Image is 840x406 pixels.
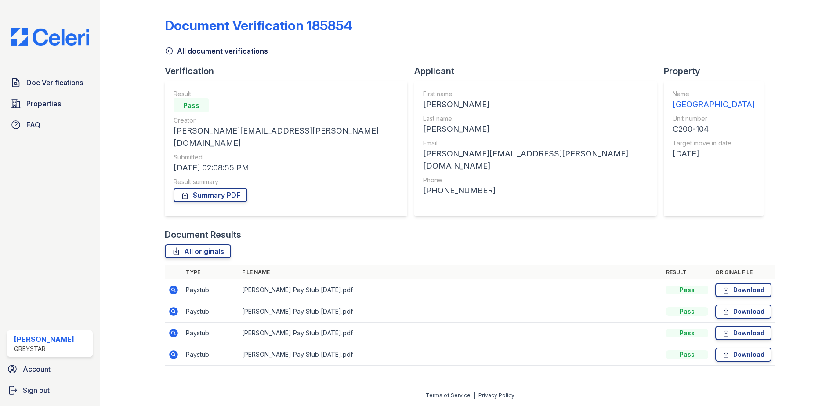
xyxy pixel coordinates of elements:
div: Email [423,139,648,148]
a: FAQ [7,116,93,134]
td: Paystub [182,323,239,344]
div: Result summary [174,178,398,186]
div: Pass [666,286,708,294]
th: Result [663,265,712,279]
span: FAQ [26,120,40,130]
span: Doc Verifications [26,77,83,88]
span: Sign out [23,385,50,395]
a: Download [715,283,771,297]
div: Result [174,90,398,98]
div: [PERSON_NAME][EMAIL_ADDRESS][PERSON_NAME][DOMAIN_NAME] [423,148,648,172]
div: C200-104 [673,123,755,135]
a: Properties [7,95,93,112]
div: Verification [165,65,414,77]
a: Account [4,360,96,378]
div: Name [673,90,755,98]
a: Name [GEOGRAPHIC_DATA] [673,90,755,111]
td: [PERSON_NAME] Pay Stub [DATE].pdf [239,279,663,301]
div: [PHONE_NUMBER] [423,185,648,197]
div: Target move in date [673,139,755,148]
th: Type [182,265,239,279]
td: Paystub [182,344,239,366]
div: Unit number [673,114,755,123]
div: [PERSON_NAME][EMAIL_ADDRESS][PERSON_NAME][DOMAIN_NAME] [174,125,398,149]
div: Last name [423,114,648,123]
div: [PERSON_NAME] [14,334,74,344]
a: Summary PDF [174,188,247,202]
div: | [474,392,475,399]
iframe: chat widget [803,371,831,397]
div: Pass [666,329,708,337]
div: [PERSON_NAME] [423,123,648,135]
a: Privacy Policy [478,392,514,399]
a: Sign out [4,381,96,399]
div: Greystar [14,344,74,353]
div: Phone [423,176,648,185]
div: Submitted [174,153,398,162]
span: Properties [26,98,61,109]
a: All document verifications [165,46,268,56]
a: Download [715,348,771,362]
div: [PERSON_NAME] [423,98,648,111]
div: Document Verification 185854 [165,18,352,33]
a: Download [715,326,771,340]
div: [DATE] [673,148,755,160]
div: Pass [666,350,708,359]
div: Pass [666,307,708,316]
td: [PERSON_NAME] Pay Stub [DATE].pdf [239,301,663,323]
div: Pass [174,98,209,112]
div: Document Results [165,228,241,241]
div: [GEOGRAPHIC_DATA] [673,98,755,111]
td: Paystub [182,279,239,301]
div: Creator [174,116,398,125]
div: Property [664,65,771,77]
a: Terms of Service [426,392,471,399]
div: Applicant [414,65,664,77]
a: Download [715,304,771,319]
td: [PERSON_NAME] Pay Stub [DATE].pdf [239,323,663,344]
img: CE_Logo_Blue-a8612792a0a2168367f1c8372b55b34899dd931a85d93a1a3d3e32e68fde9ad4.png [4,28,96,46]
div: [DATE] 02:08:55 PM [174,162,398,174]
a: Doc Verifications [7,74,93,91]
td: [PERSON_NAME] Pay Stub [DATE].pdf [239,344,663,366]
td: Paystub [182,301,239,323]
th: Original file [712,265,775,279]
div: First name [423,90,648,98]
span: Account [23,364,51,374]
a: All originals [165,244,231,258]
th: File name [239,265,663,279]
